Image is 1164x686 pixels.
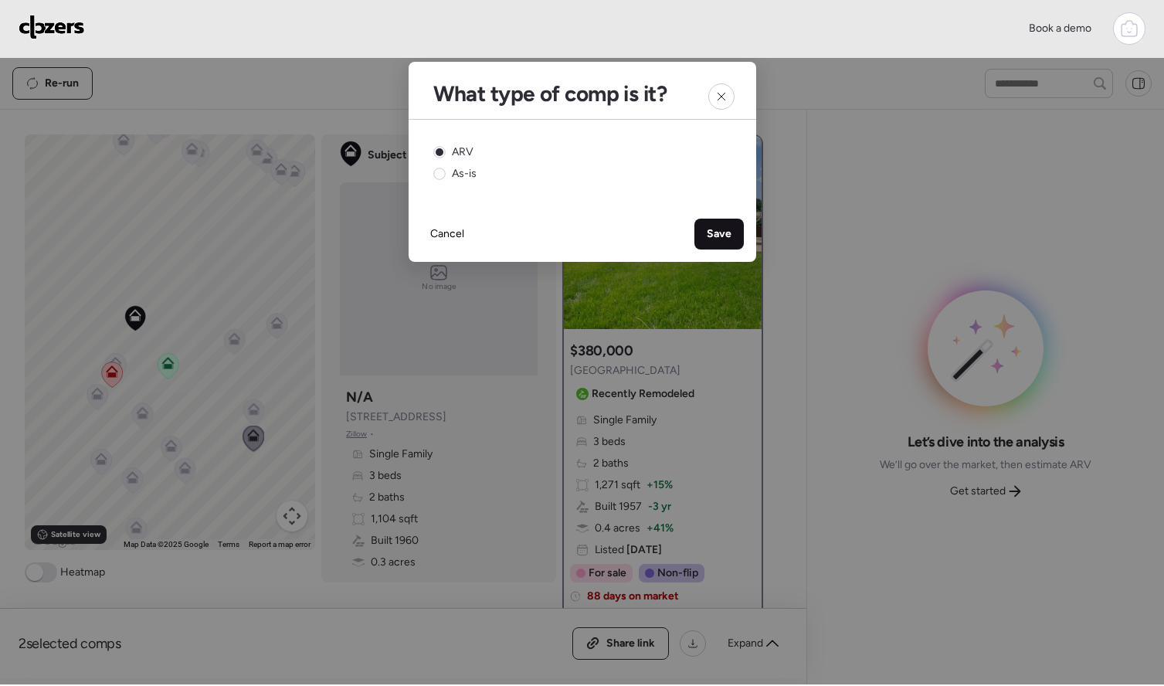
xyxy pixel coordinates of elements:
span: ARV [452,144,473,160]
img: Logo [19,15,85,39]
span: As-is [452,166,477,182]
span: Book a demo [1029,22,1091,35]
span: Save [707,226,731,242]
h2: What type of comp is it? [433,80,667,107]
span: Cancel [430,226,464,242]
